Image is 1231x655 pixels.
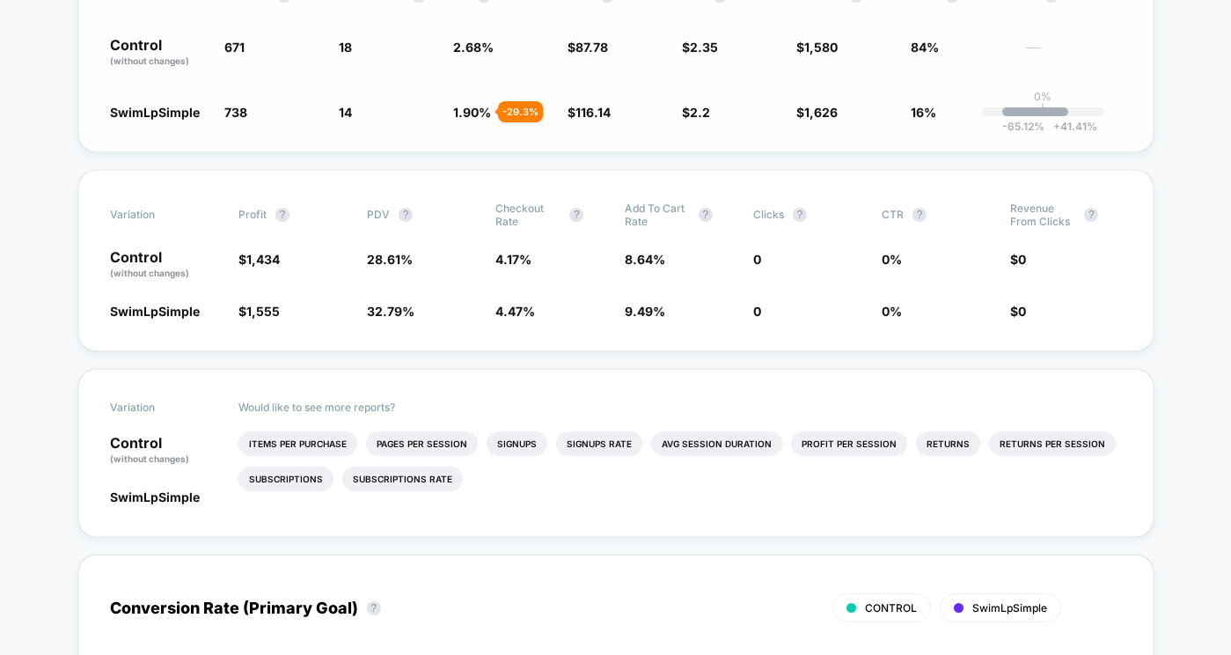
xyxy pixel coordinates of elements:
[569,208,583,222] button: ?
[1018,304,1026,319] span: 0
[339,40,352,55] span: 18
[1010,304,1026,319] span: $
[568,105,611,120] span: $
[1034,90,1051,103] p: 0%
[246,304,280,319] span: 1,555
[682,40,718,55] span: $
[804,40,838,55] span: 1,580
[911,105,936,120] span: 16%
[865,601,917,615] span: CONTROL
[682,105,710,120] span: $
[651,431,782,456] li: Avg Session Duration
[625,252,665,267] span: 8.64 %
[498,101,543,122] div: - 29.3 %
[367,304,414,319] span: 32.79 %
[882,208,904,221] span: CTR
[110,304,200,319] span: SwimLpSimple
[753,304,761,319] span: 0
[367,208,390,221] span: PDV
[110,268,189,278] span: (without changes)
[1084,208,1098,222] button: ?
[699,208,713,222] button: ?
[487,431,547,456] li: Signups
[224,40,245,55] span: 671
[238,431,357,456] li: Items Per Purchase
[246,252,280,267] span: 1,434
[110,105,200,120] span: SwimLpSimple
[796,40,838,55] span: $
[1025,42,1122,68] span: ---
[367,252,413,267] span: 28.61 %
[110,489,200,504] span: SwimLpSimple
[690,40,718,55] span: 2.35
[989,431,1116,456] li: Returns Per Session
[224,105,247,120] span: 738
[110,401,207,414] span: Variation
[575,40,608,55] span: 87.78
[1041,103,1044,116] p: |
[110,38,207,68] p: Control
[972,601,1047,615] span: SwimLpSimple
[1018,252,1026,267] span: 0
[882,304,902,319] span: 0 %
[453,40,494,55] span: 2.68 %
[342,467,463,491] li: Subscriptions Rate
[1044,120,1097,133] span: 41.41 %
[110,436,221,466] p: Control
[804,105,838,120] span: 1,626
[110,250,221,280] p: Control
[690,105,710,120] span: 2.2
[916,431,980,456] li: Returns
[238,304,280,319] span: $
[238,252,280,267] span: $
[495,202,561,228] span: Checkout Rate
[882,252,902,267] span: 0 %
[791,431,907,456] li: Profit Per Session
[911,40,939,55] span: 84%
[1002,120,1044,133] span: -65.12 %
[238,208,267,221] span: Profit
[367,601,381,615] button: ?
[1053,120,1060,133] span: +
[625,304,665,319] span: 9.49 %
[453,105,491,120] span: 1.90 %
[556,431,642,456] li: Signups Rate
[625,202,690,228] span: Add To Cart Rate
[753,252,761,267] span: 0
[110,55,189,66] span: (without changes)
[339,105,352,120] span: 14
[793,208,807,222] button: ?
[399,208,413,222] button: ?
[796,105,838,120] span: $
[110,453,189,464] span: (without changes)
[575,105,611,120] span: 116.14
[110,202,207,228] span: Variation
[495,252,531,267] span: 4.17 %
[366,431,478,456] li: Pages Per Session
[753,208,784,221] span: Clicks
[912,208,927,222] button: ?
[1010,202,1075,228] span: Revenue From Clicks
[238,401,1122,414] p: Would like to see more reports?
[568,40,608,55] span: $
[275,208,289,222] button: ?
[495,304,535,319] span: 4.47 %
[238,467,333,491] li: Subscriptions
[1010,252,1026,267] span: $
